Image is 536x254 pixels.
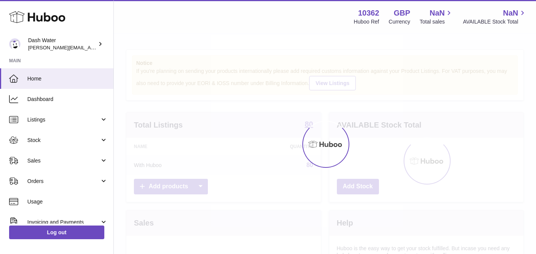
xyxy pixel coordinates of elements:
[27,157,100,164] span: Sales
[463,8,527,25] a: NaN AVAILABLE Stock Total
[420,8,453,25] a: NaN Total sales
[463,18,527,25] span: AVAILABLE Stock Total
[28,44,152,50] span: [PERSON_NAME][EMAIL_ADDRESS][DOMAIN_NAME]
[9,226,104,239] a: Log out
[354,18,379,25] div: Huboo Ref
[27,116,100,123] span: Listings
[358,8,379,18] strong: 10362
[389,18,410,25] div: Currency
[27,96,108,103] span: Dashboard
[28,37,96,51] div: Dash Water
[420,18,453,25] span: Total sales
[27,198,108,205] span: Usage
[394,8,410,18] strong: GBP
[27,75,108,82] span: Home
[27,219,100,226] span: Invoicing and Payments
[503,8,518,18] span: NaN
[429,8,445,18] span: NaN
[9,38,20,50] img: james@dash-water.com
[27,137,100,144] span: Stock
[27,178,100,185] span: Orders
